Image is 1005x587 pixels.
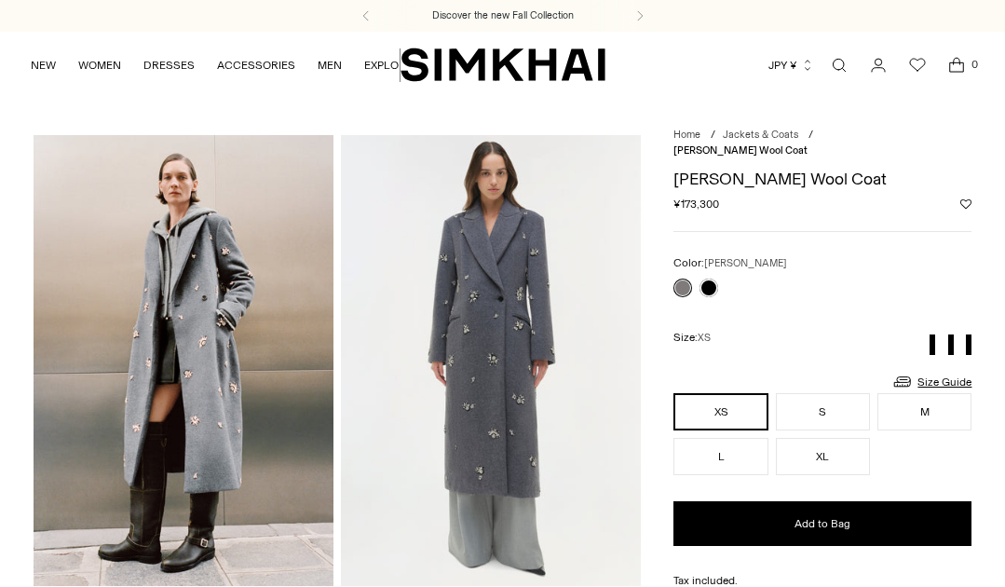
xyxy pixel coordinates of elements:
a: WOMEN [78,45,121,86]
img: Gianni Embellished Wool Coat [341,135,641,585]
a: Home [673,129,700,141]
span: XS [698,332,711,344]
button: Add to Wishlist [960,198,971,210]
nav: breadcrumbs [673,128,971,158]
span: [PERSON_NAME] Wool Coat [673,144,808,157]
span: [PERSON_NAME] [704,257,787,269]
label: Color: [673,254,787,272]
button: JPY ¥ [768,45,814,86]
a: Size Guide [891,370,971,393]
span: ¥173,300 [673,196,719,212]
img: Gianni Embellished Wool Coat [34,135,333,585]
button: XS [673,393,767,430]
a: Go to the account page [860,47,897,84]
a: DRESSES [143,45,195,86]
a: EXPLORE [364,45,413,86]
a: Open cart modal [938,47,975,84]
a: Open search modal [821,47,858,84]
button: S [776,393,870,430]
a: Wishlist [899,47,936,84]
a: SIMKHAI [401,47,605,83]
div: / [711,128,715,143]
h1: [PERSON_NAME] Wool Coat [673,171,971,187]
span: Add to Bag [794,516,850,532]
div: / [808,128,813,143]
a: MEN [318,45,342,86]
button: M [877,393,971,430]
button: L [673,438,767,475]
button: XL [776,438,870,475]
span: 0 [966,56,983,73]
a: ACCESSORIES [217,45,295,86]
label: Size: [673,329,711,347]
a: Jackets & Coats [723,129,798,141]
a: Discover the new Fall Collection [432,8,574,23]
button: Add to Bag [673,501,971,546]
a: NEW [31,45,56,86]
